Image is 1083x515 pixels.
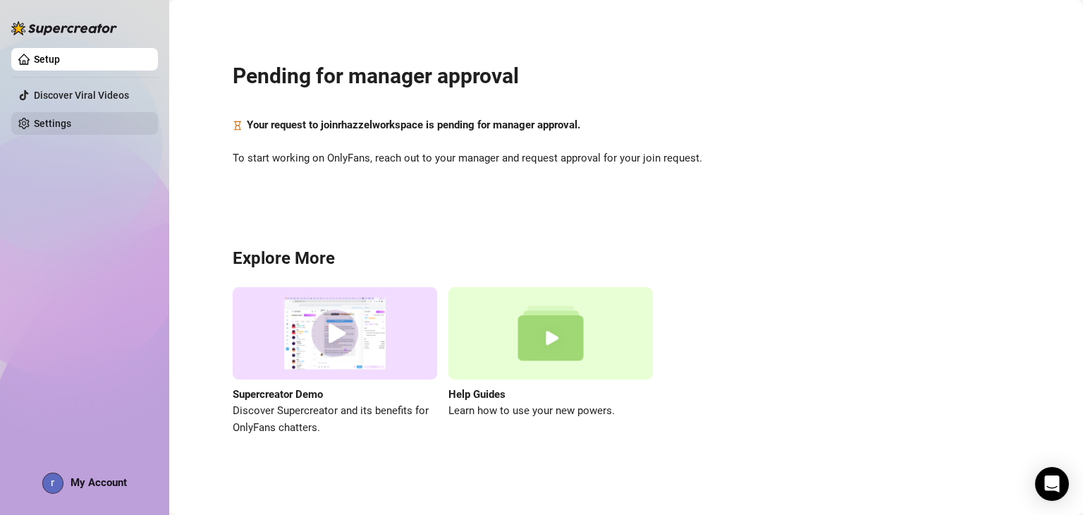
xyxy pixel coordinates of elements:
a: Settings [34,118,71,129]
span: hourglass [233,117,243,134]
strong: Supercreator Demo [233,388,323,401]
strong: Help Guides [448,388,506,401]
img: help guides [448,287,653,380]
div: Open Intercom Messenger [1035,467,1069,501]
img: ACg8ocIdwmdtQRgEp0ipkUmrNJ-2fotFmIkrJPpnTPhCggcsontjxw=s96-c [43,473,63,493]
span: Discover Supercreator and its benefits for OnlyFans chatters. [233,403,437,436]
h3: Explore More [233,248,1020,270]
h2: Pending for manager approval [233,63,1020,90]
span: Learn how to use your new powers. [448,403,653,420]
a: Supercreator DemoDiscover Supercreator and its benefits for OnlyFans chatters. [233,287,437,436]
a: Help GuidesLearn how to use your new powers. [448,287,653,436]
a: Discover Viral Videos [34,90,129,101]
span: To start working on OnlyFans, reach out to your manager and request approval for your join request. [233,150,1020,167]
strong: Your request to join rhazzel workspace is pending for manager approval. [247,119,580,131]
img: supercreator demo [233,287,437,380]
img: logo-BBDzfeDw.svg [11,21,117,35]
span: My Account [71,476,127,489]
a: Setup [34,54,60,65]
